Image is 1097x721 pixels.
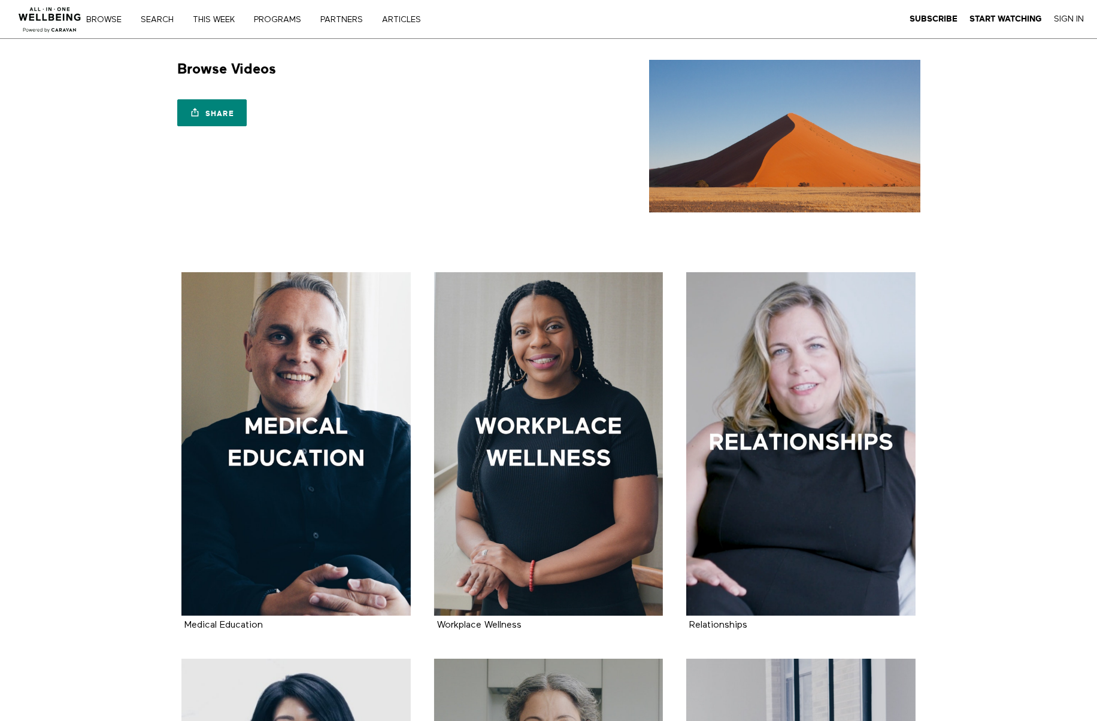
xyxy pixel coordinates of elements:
a: THIS WEEK [189,16,247,24]
img: Browse Videos [649,60,920,212]
strong: Subscribe [910,14,957,23]
a: Workplace Wellness [437,620,522,629]
a: Search [137,16,186,24]
a: Medical Education [181,272,411,616]
a: Start Watching [969,14,1042,25]
a: Medical Education [184,620,263,629]
a: Share [177,99,247,126]
a: PROGRAMS [250,16,314,24]
a: PARTNERS [316,16,375,24]
a: Browse [82,16,134,24]
strong: Start Watching [969,14,1042,23]
a: Workplace Wellness [434,272,663,616]
nav: Primary [95,13,446,25]
a: Sign In [1054,14,1084,25]
a: ARTICLES [378,16,434,24]
a: Relationships [689,620,747,629]
a: Subscribe [910,14,957,25]
h1: Browse Videos [177,60,276,78]
a: Relationships [686,272,916,616]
